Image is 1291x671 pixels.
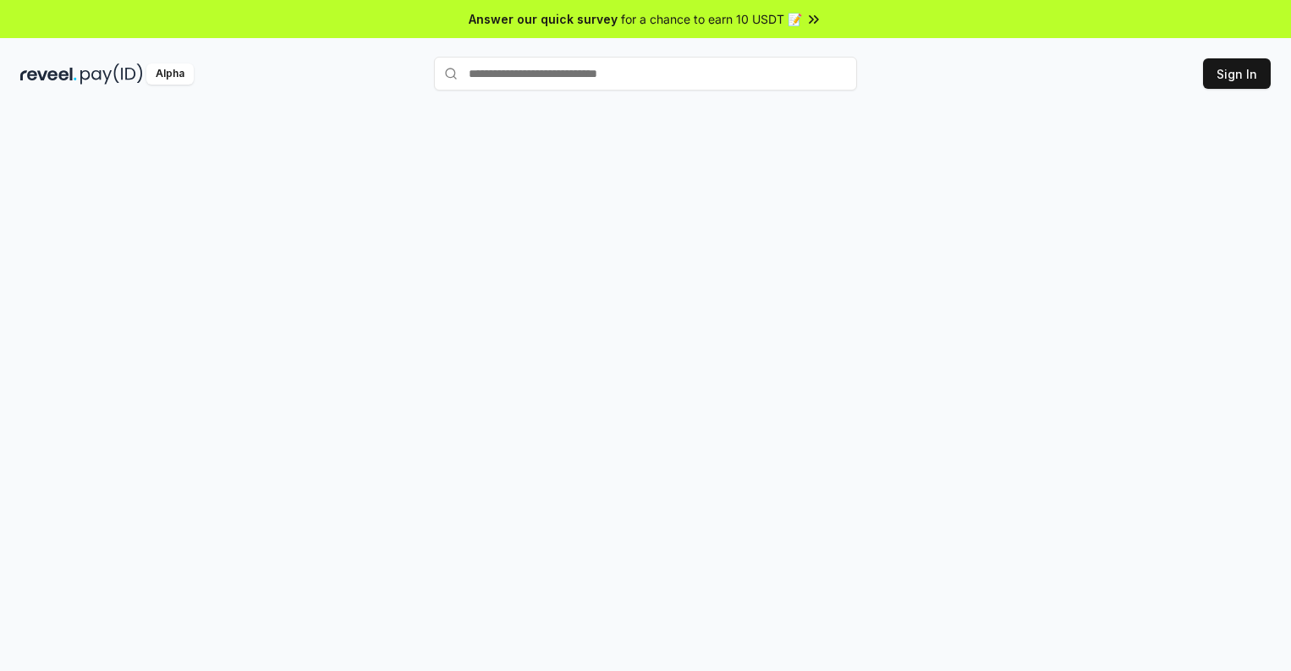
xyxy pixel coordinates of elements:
[1203,58,1271,89] button: Sign In
[80,63,143,85] img: pay_id
[621,10,802,28] span: for a chance to earn 10 USDT 📝
[469,10,618,28] span: Answer our quick survey
[146,63,194,85] div: Alpha
[20,63,77,85] img: reveel_dark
